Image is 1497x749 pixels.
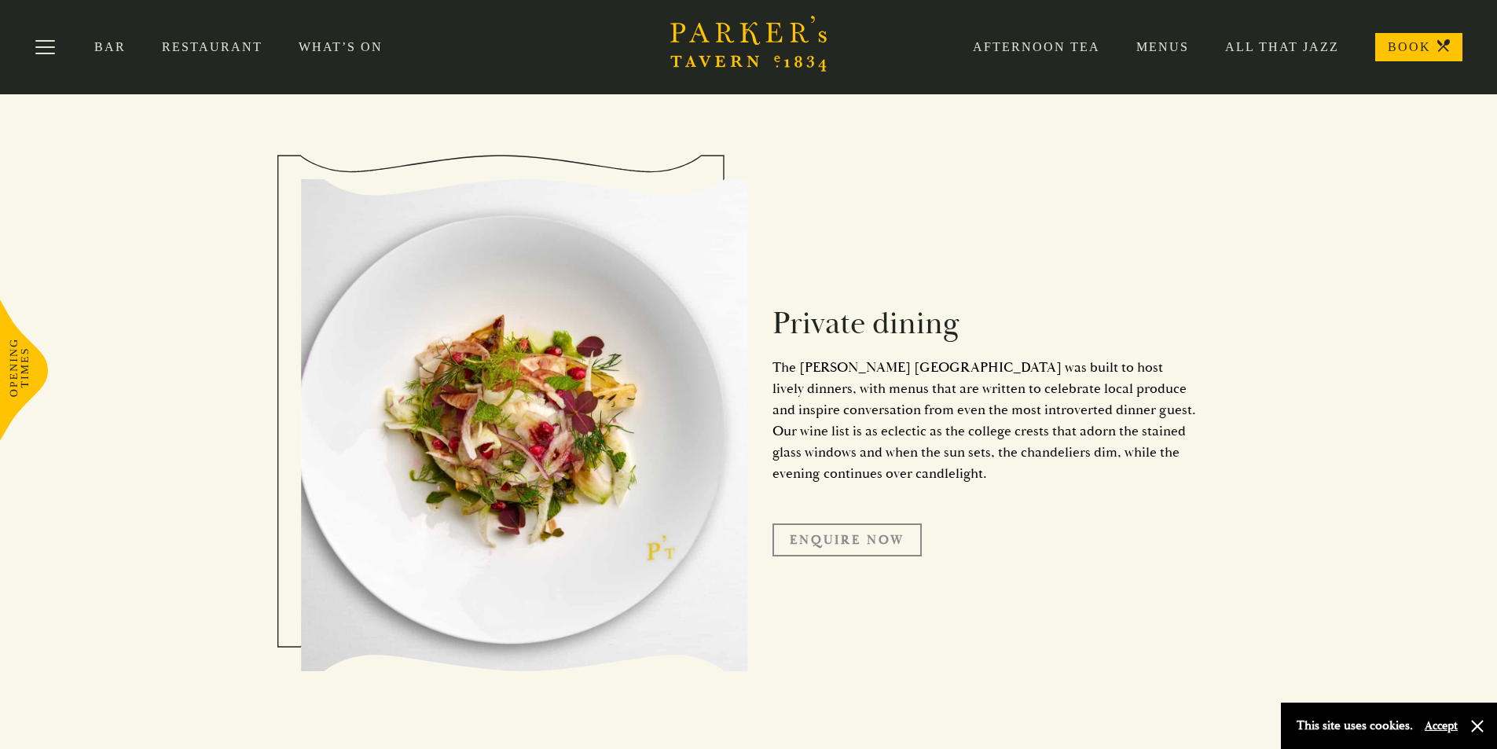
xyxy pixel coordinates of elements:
[1297,714,1413,737] p: This site uses cookies.
[1425,718,1458,733] button: Accept
[1469,718,1485,734] button: Close and accept
[772,305,1197,343] h2: Private dining
[772,357,1197,484] p: The [PERSON_NAME] [GEOGRAPHIC_DATA] was built to host lively dinners, with menus that are written...
[772,523,922,556] a: Enquire Now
